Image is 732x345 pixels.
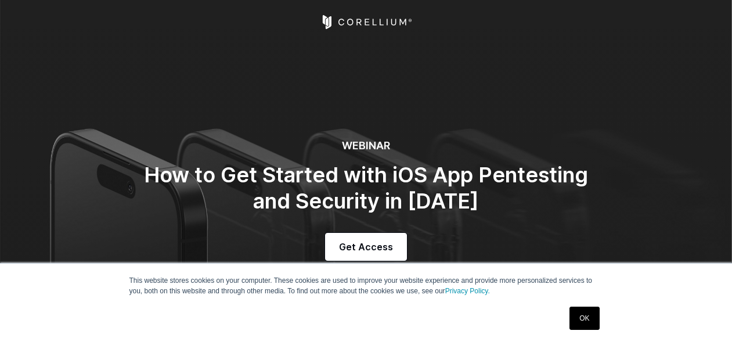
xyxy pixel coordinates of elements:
[134,162,598,214] h2: How to Get Started with iOS App Pentesting and Security in [DATE]
[445,287,490,295] a: Privacy Policy.
[129,275,603,296] p: This website stores cookies on your computer. These cookies are used to improve your website expe...
[339,240,393,254] span: Get Access
[325,233,407,261] a: Get Access
[134,139,598,153] h6: WEBINAR
[320,15,412,29] a: Corellium Home
[569,307,599,330] a: OK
